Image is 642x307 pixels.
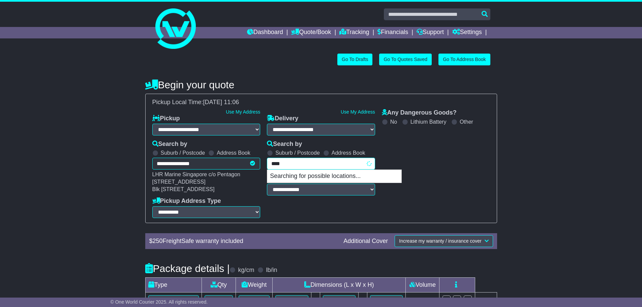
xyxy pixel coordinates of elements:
button: Increase my warranty / insurance cover [395,235,493,247]
sup: 3 [432,297,435,302]
label: Search by [267,141,302,148]
span: © One World Courier 2025. All rights reserved. [111,299,208,305]
a: Go To Address Book [438,54,490,65]
h4: Begin your quote [145,79,497,90]
label: Suburb / Postcode [275,150,320,156]
td: Type [145,278,202,293]
td: Qty [202,278,236,293]
span: 250 [153,238,163,244]
label: Pickup Address Type [152,197,221,205]
div: $ FreightSafe warranty included [146,238,340,245]
label: Any Dangerous Goods? [382,109,457,117]
div: Pickup Local Time: [149,99,493,106]
a: Use My Address [226,109,260,115]
label: Lithium Battery [410,119,447,125]
label: Other [460,119,473,125]
td: Weight [236,278,273,293]
span: [STREET_ADDRESS] [152,179,206,185]
label: lb/in [266,267,277,274]
span: Blk [STREET_ADDRESS] [152,186,215,192]
span: [DATE] 11:06 [203,99,239,105]
td: Dimensions (L x W x H) [273,278,406,293]
div: Additional Cover [340,238,391,245]
a: Dashboard [247,27,283,38]
label: Pickup [152,115,180,122]
h4: Package details | [145,263,230,274]
label: Suburb / Postcode [161,150,205,156]
span: Increase my warranty / insurance cover [399,238,481,244]
a: Quote/Book [291,27,331,38]
span: LHR Marine Singapore c/o Pentagon [152,172,241,177]
a: Go To Drafts [337,54,372,65]
label: Address Book [332,150,365,156]
label: Address Book [217,150,250,156]
td: Volume [406,278,439,293]
a: Tracking [339,27,369,38]
a: Support [417,27,444,38]
a: Go To Quotes Saved [379,54,432,65]
p: Searching for possible locations... [267,170,401,183]
a: Settings [452,27,482,38]
label: Delivery [267,115,298,122]
label: No [390,119,397,125]
a: Use My Address [341,109,375,115]
a: Financials [377,27,408,38]
label: Search by [152,141,187,148]
label: kg/cm [238,267,254,274]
